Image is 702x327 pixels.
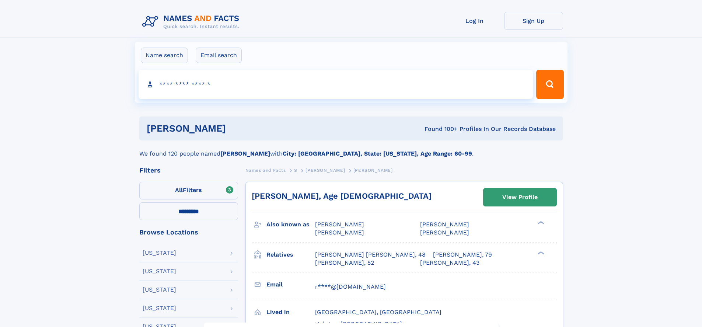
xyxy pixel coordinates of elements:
[536,220,545,225] div: ❯
[283,150,472,157] b: City: [GEOGRAPHIC_DATA], State: [US_STATE], Age Range: 60-99
[139,12,245,32] img: Logo Names and Facts
[245,166,286,175] a: Names and Facts
[196,48,242,63] label: Email search
[536,250,545,255] div: ❯
[266,306,315,319] h3: Lived in
[315,259,374,267] a: [PERSON_NAME], 52
[420,221,469,228] span: [PERSON_NAME]
[143,268,176,274] div: [US_STATE]
[175,187,183,194] span: All
[143,305,176,311] div: [US_STATE]
[139,140,563,158] div: We found 120 people named with .
[147,124,325,133] h1: [PERSON_NAME]
[504,12,563,30] a: Sign Up
[143,250,176,256] div: [US_STATE]
[294,166,297,175] a: S
[483,188,556,206] a: View Profile
[315,221,364,228] span: [PERSON_NAME]
[420,259,479,267] a: [PERSON_NAME], 43
[315,229,364,236] span: [PERSON_NAME]
[252,191,432,201] a: [PERSON_NAME], Age [DEMOGRAPHIC_DATA]
[305,166,345,175] a: [PERSON_NAME]
[445,12,504,30] a: Log In
[536,70,563,99] button: Search Button
[139,70,533,99] input: search input
[353,168,393,173] span: [PERSON_NAME]
[139,182,238,199] label: Filters
[502,189,538,206] div: View Profile
[141,48,188,63] label: Name search
[266,278,315,291] h3: Email
[420,229,469,236] span: [PERSON_NAME]
[433,251,492,259] a: [PERSON_NAME], 79
[294,168,297,173] span: S
[315,309,441,316] span: [GEOGRAPHIC_DATA], [GEOGRAPHIC_DATA]
[266,218,315,231] h3: Also known as
[139,229,238,236] div: Browse Locations
[325,125,556,133] div: Found 100+ Profiles In Our Records Database
[266,248,315,261] h3: Relatives
[305,168,345,173] span: [PERSON_NAME]
[315,251,426,259] a: [PERSON_NAME] [PERSON_NAME], 48
[139,167,238,174] div: Filters
[143,287,176,293] div: [US_STATE]
[220,150,270,157] b: [PERSON_NAME]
